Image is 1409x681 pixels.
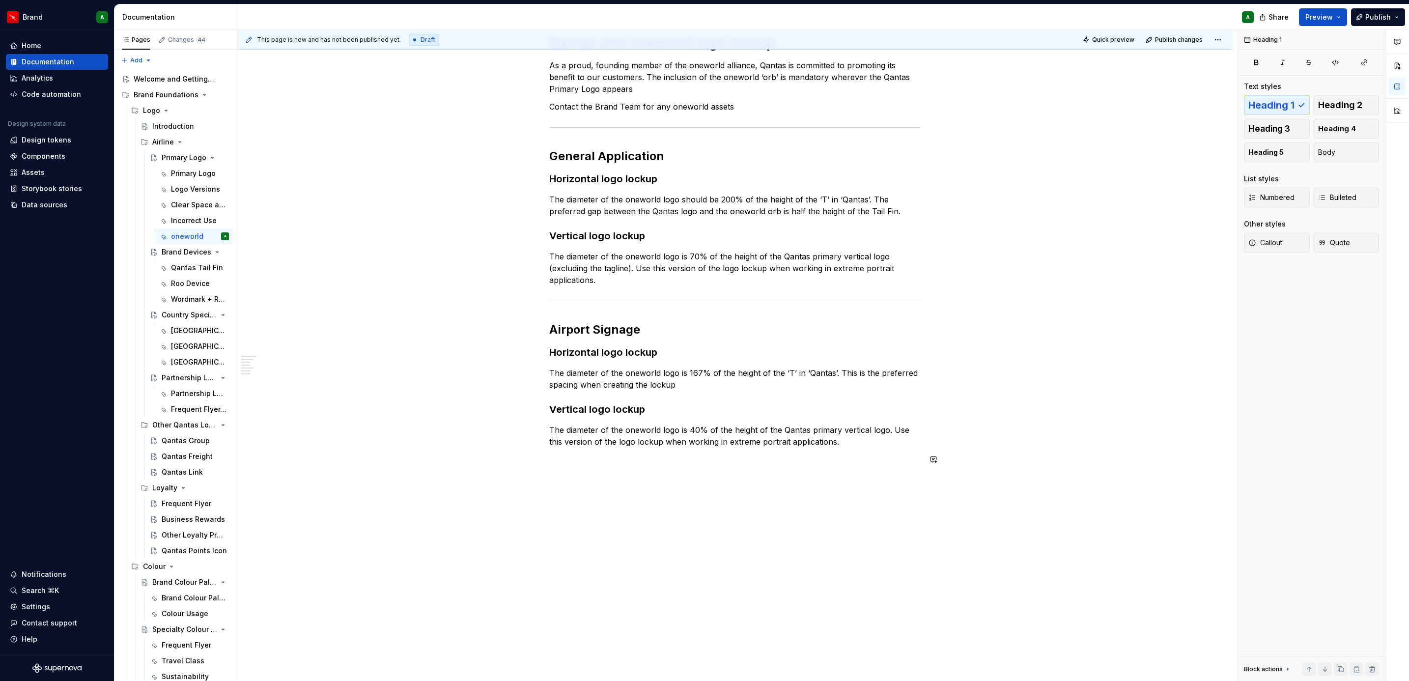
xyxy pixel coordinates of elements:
[549,322,921,338] h2: Airport Signage
[6,583,108,598] button: Search ⌘K
[257,36,401,44] span: This page is new and has not been published yet.
[7,11,19,23] img: 6b187050-a3ed-48aa-8485-808e17fcee26.png
[549,172,921,186] h3: Horizontal logo lockup
[152,420,217,430] div: Other Qantas Logos
[549,229,921,243] h3: Vertical logo lockup
[549,59,921,95] p: As a proud, founding member of the oneworld alliance, Qantas is committed to promoting its benefi...
[22,184,82,194] div: Storybook stories
[146,433,233,449] a: Qantas Group
[1318,238,1350,248] span: Quote
[6,181,108,197] a: Storybook stories
[162,247,211,257] div: Brand Devices
[2,6,112,28] button: BrandA
[6,165,108,180] a: Assets
[118,54,155,67] button: Add
[152,577,217,587] div: Brand Colour Palette
[130,57,142,64] span: Add
[152,624,217,634] div: Specialty Colour Palettes
[171,200,227,210] div: Clear Space and Minimum Size
[162,593,227,603] div: Brand Colour Palette
[162,656,204,666] div: Travel Class
[155,386,233,401] a: Partnership Lockups
[22,634,37,644] div: Help
[127,103,233,118] div: Logo
[162,310,217,320] div: Country Specific Logos
[134,74,215,84] div: Welcome and Getting Started
[146,606,233,622] a: Colour Usage
[162,436,210,446] div: Qantas Group
[122,12,233,22] div: Documentation
[146,370,233,386] a: Partnership Lockups
[23,12,43,22] div: Brand
[162,546,227,556] div: Qantas Points Icon
[1244,82,1281,91] div: Text styles
[1244,188,1310,207] button: Numbered
[137,118,233,134] a: Introduction
[549,101,921,113] p: Contact the Brand Team for any oneworld assets
[1248,193,1295,202] span: Numbered
[155,166,233,181] a: Primary Logo
[6,631,108,647] button: Help
[22,41,41,51] div: Home
[1365,12,1391,22] span: Publish
[137,480,233,496] div: Loyalty
[146,496,233,511] a: Frequent Flyer
[1248,147,1284,157] span: Heading 5
[162,530,227,540] div: Other Loyalty Products
[1248,238,1282,248] span: Callout
[146,637,233,653] a: Frequent Flyer
[22,618,77,628] div: Contact support
[146,464,233,480] a: Qantas Link
[155,354,233,370] a: [GEOGRAPHIC_DATA]
[152,137,174,147] div: Airline
[168,36,207,44] div: Changes
[162,609,208,619] div: Colour Usage
[6,54,108,70] a: Documentation
[155,228,233,244] a: oneworldA
[171,326,227,336] div: [GEOGRAPHIC_DATA]
[1314,188,1380,207] button: Bulleted
[1244,219,1286,229] div: Other styles
[146,543,233,559] a: Qantas Points Icon
[171,389,227,398] div: Partnership Lockups
[1155,36,1203,44] span: Publish changes
[22,151,65,161] div: Components
[6,615,108,631] button: Contact support
[6,132,108,148] a: Design tokens
[22,569,66,579] div: Notifications
[549,424,921,448] p: The diameter of the oneworld logo is 40% of the height of the Qantas primary vertical logo. Use t...
[1080,33,1139,47] button: Quick preview
[146,653,233,669] a: Travel Class
[1305,12,1333,22] span: Preview
[1092,36,1134,44] span: Quick preview
[6,197,108,213] a: Data sources
[6,70,108,86] a: Analytics
[146,590,233,606] a: Brand Colour Palette
[118,87,233,103] div: Brand Foundations
[152,483,177,493] div: Loyalty
[1351,8,1405,26] button: Publish
[155,323,233,339] a: [GEOGRAPHIC_DATA]
[100,13,104,21] div: A
[22,73,53,83] div: Analytics
[171,279,210,288] div: Roo Device
[118,71,233,87] a: Welcome and Getting Started
[171,169,216,178] div: Primary Logo
[171,216,217,226] div: Incorrect Use
[1314,233,1380,253] button: Quote
[171,341,227,351] div: [GEOGRAPHIC_DATA]
[1268,12,1289,22] span: Share
[155,401,233,417] a: Frequent Flyer, Business Rewards partnership lockup
[162,373,217,383] div: Partnership Lockups
[549,367,921,391] p: The diameter of the oneworld logo is 167% of the height of the ‘T’ in ‘Qantas’. This is the prefe...
[549,345,921,359] h3: Horizontal logo lockup
[22,586,59,596] div: Search ⌘K
[171,231,203,241] div: oneworld
[1244,662,1292,676] div: Block actions
[549,194,921,217] p: The diameter of the oneworld logo should be 200% of the height of the ‘T’ in ‘Qantas’. The prefer...
[196,36,207,44] span: 44
[155,197,233,213] a: Clear Space and Minimum Size
[22,135,71,145] div: Design tokens
[1314,142,1380,162] button: Body
[6,567,108,582] button: Notifications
